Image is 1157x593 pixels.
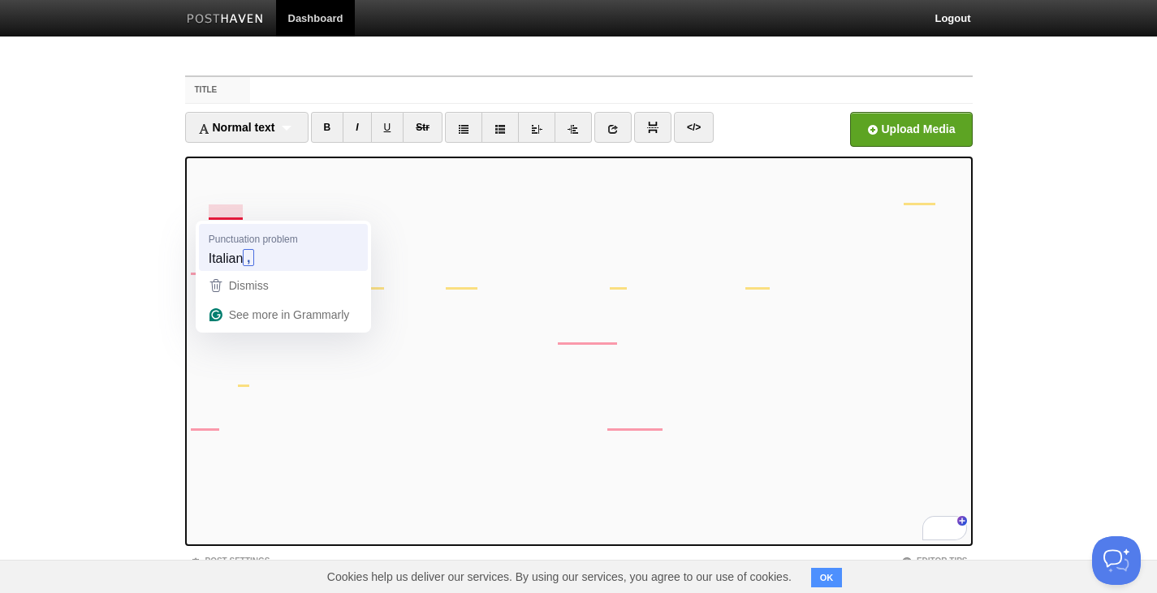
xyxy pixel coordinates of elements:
[185,77,251,103] label: Title
[901,556,968,565] a: Editor Tips
[187,14,264,26] img: Posthaven-bar
[674,112,714,143] a: </>
[403,112,443,143] a: Str
[811,568,843,587] button: OK
[343,112,371,143] a: I
[190,556,270,565] a: Post Settings
[1092,536,1141,585] iframe: Help Scout Beacon - Open
[311,112,344,143] a: B
[647,122,658,133] img: pagebreak-icon.png
[371,112,404,143] a: U
[198,121,275,134] span: Normal text
[416,122,430,133] del: Str
[311,561,808,593] span: Cookies help us deliver our services. By using our services, you agree to our use of cookies.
